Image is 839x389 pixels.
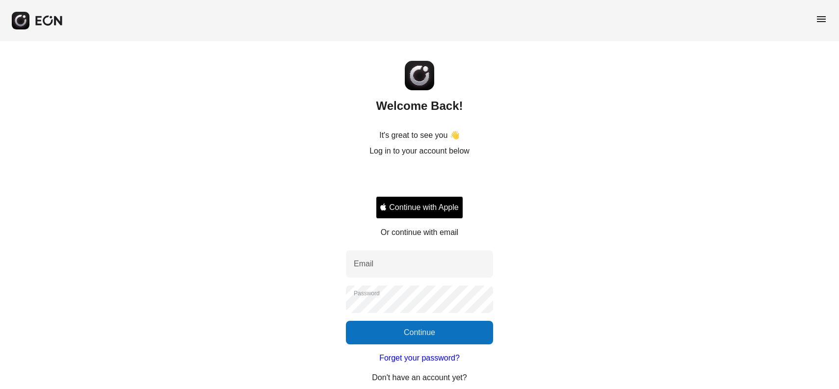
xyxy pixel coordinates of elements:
[372,372,467,384] p: Don't have an account yet?
[379,352,460,364] a: Forget your password?
[376,98,463,114] h2: Welcome Back!
[354,258,373,270] label: Email
[376,196,463,219] button: Signin with apple ID
[369,145,470,157] p: Log in to your account below
[346,321,493,344] button: Continue
[815,13,827,25] span: menu
[381,227,458,238] p: Or continue with email
[354,289,380,297] label: Password
[379,130,460,141] p: It's great to see you 👋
